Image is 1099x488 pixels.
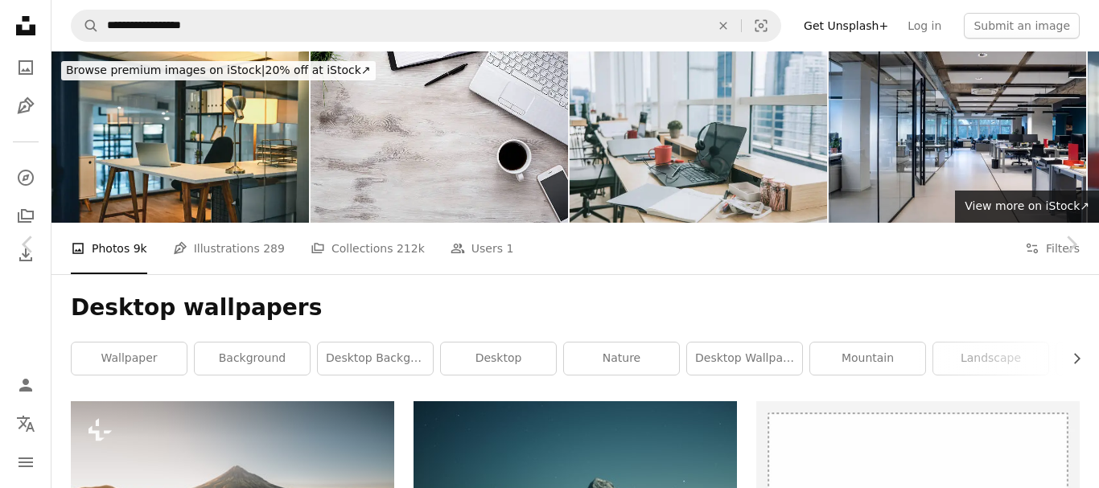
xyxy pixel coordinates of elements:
[311,51,568,223] img: Empty workplace
[173,223,285,274] a: Illustrations 289
[810,342,925,375] a: mountain
[441,342,556,375] a: desktop
[933,342,1048,375] a: landscape
[706,10,741,41] button: Clear
[564,342,679,375] a: nature
[10,51,42,84] a: Photos
[964,13,1080,39] button: Submit an image
[955,191,1099,223] a: View more on iStock↗
[1025,223,1080,274] button: Filters
[506,240,513,257] span: 1
[10,446,42,478] button: Menu
[10,162,42,194] a: Explore
[66,64,265,76] span: Browse premium images on iStock |
[687,342,802,375] a: desktop wallpaper
[965,199,1089,212] span: View more on iStock ↗
[263,240,285,257] span: 289
[51,51,385,90] a: Browse premium images on iStock|20% off at iStock↗
[10,90,42,122] a: Illustrations
[71,293,1080,322] h1: Desktop wallpapers
[71,10,781,42] form: Find visuals sitewide
[829,51,1086,223] img: Interior Of An Empty Modern Loft Office open space
[72,10,99,41] button: Search Unsplash
[742,10,780,41] button: Visual search
[51,51,309,223] img: This is where you'll work the nightshift
[451,223,514,274] a: Users 1
[397,240,425,257] span: 212k
[318,342,433,375] a: desktop background
[570,51,827,223] img: Co sharing office with open plan concept with laptop, file folder documents , stationeries and no...
[794,13,898,39] a: Get Unsplash+
[10,369,42,401] a: Log in / Sign up
[10,408,42,440] button: Language
[195,342,310,375] a: background
[898,13,951,39] a: Log in
[72,342,187,375] a: wallpaper
[66,64,371,76] span: 20% off at iStock ↗
[1043,167,1099,322] a: Next
[311,223,425,274] a: Collections 212k
[1062,342,1080,375] button: scroll list to the right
